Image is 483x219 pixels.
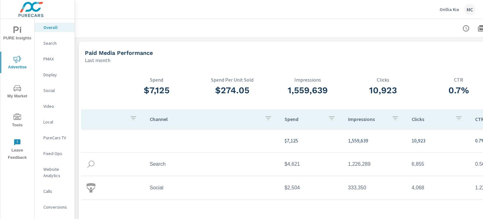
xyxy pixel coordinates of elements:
[145,156,280,172] td: Search
[145,180,280,196] td: Social
[2,26,32,42] span: PURE Insights
[280,156,343,172] td: $4,621
[43,204,69,210] p: Conversions
[194,85,270,96] h3: $274.05
[35,164,75,180] div: Website Analytics
[43,40,69,46] p: Search
[35,86,75,95] div: Social
[2,139,32,161] span: Leave Feedback
[119,85,194,96] h3: $7,125
[348,137,402,144] p: 1,559,639
[345,85,421,96] h3: 10,923
[35,133,75,142] div: PureCars TV
[285,116,323,122] p: Spend
[407,180,470,196] td: 4,068
[35,117,75,127] div: Local
[0,19,34,164] div: nav menu
[43,56,69,62] p: PMAX
[270,77,345,83] p: Impressions
[43,188,69,194] p: Calls
[43,119,69,125] p: Local
[407,156,470,172] td: 6,855
[35,54,75,64] div: PMAX
[285,137,338,144] p: $7,125
[35,149,75,158] div: Fixed Ops
[35,70,75,79] div: Display
[345,77,421,83] p: Clicks
[119,77,194,83] p: Spend
[35,202,75,212] div: Conversions
[35,23,75,32] div: Overall
[412,116,450,122] p: Clicks
[43,135,69,141] p: PureCars TV
[43,150,69,157] p: Fixed Ops
[280,180,343,196] td: $2,504
[43,24,69,31] p: Overall
[343,180,407,196] td: 333,350
[35,38,75,48] div: Search
[35,187,75,196] div: Calls
[2,84,32,100] span: My Market
[43,103,69,109] p: Video
[43,166,69,179] p: Website Analytics
[194,77,270,83] p: Spend Per Unit Sold
[270,85,345,96] h3: 1,559,639
[43,72,69,78] p: Display
[343,156,407,172] td: 1,226,289
[464,4,475,15] div: MC
[35,101,75,111] div: Video
[86,183,96,193] img: icon-social.svg
[85,49,153,56] h5: Paid Media Performance
[2,113,32,129] span: Tools
[2,55,32,71] span: Advertise
[85,56,110,64] p: Last month
[412,137,465,144] p: 10,923
[348,116,386,122] p: Impressions
[440,7,459,12] p: Orillia Kia
[86,159,96,169] img: icon-search.svg
[43,87,69,94] p: Social
[150,116,259,122] p: Channel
